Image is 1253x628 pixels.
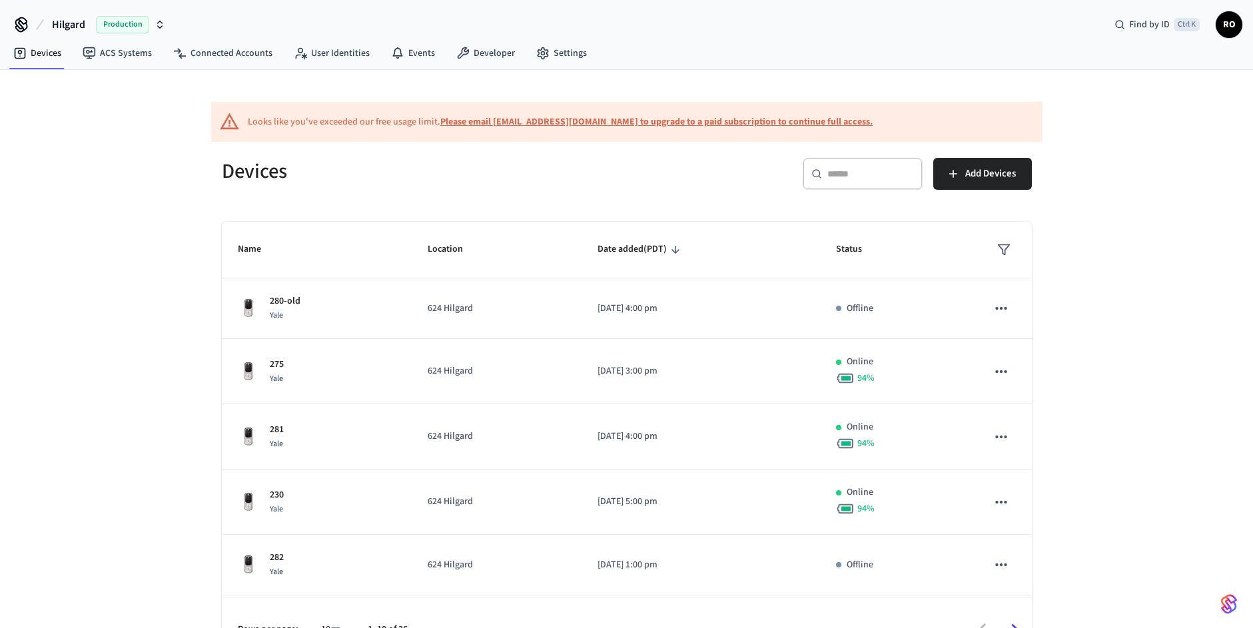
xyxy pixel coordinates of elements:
span: Yale [270,566,283,577]
a: Developer [446,41,526,65]
span: Ctrl K [1174,18,1200,31]
span: Yale [270,373,283,384]
p: 281 [270,423,284,437]
button: Add Devices [933,158,1032,190]
span: 94 % [857,502,875,515]
p: [DATE] 1:00 pm [598,558,804,572]
p: [DATE] 4:00 pm [598,302,804,316]
span: Name [238,239,278,260]
a: Events [380,41,446,65]
img: Yale Assure Touchscreen Wifi Smart Lock, Satin Nickel, Front [238,298,259,319]
span: RO [1217,13,1241,37]
span: Yale [270,310,283,321]
span: 94 % [857,372,875,385]
a: Settings [526,41,598,65]
div: Looks like you've exceeded our free usage limit. [248,115,873,129]
a: Please email [EMAIL_ADDRESS][DOMAIN_NAME] to upgrade to a paid subscription to continue full access. [440,115,873,129]
span: Yale [270,503,283,515]
a: ACS Systems [72,41,163,65]
p: Offline [847,302,873,316]
img: Yale Assure Touchscreen Wifi Smart Lock, Satin Nickel, Front [238,491,259,513]
span: 94 % [857,437,875,450]
span: Location [428,239,480,260]
p: [DATE] 4:00 pm [598,430,804,444]
p: [DATE] 3:00 pm [598,364,804,378]
p: 624 Hilgard [428,302,566,316]
span: Yale [270,438,283,450]
button: RO [1216,11,1242,38]
img: Yale Assure Touchscreen Wifi Smart Lock, Satin Nickel, Front [238,426,259,448]
span: Add Devices [965,165,1016,182]
p: Online [847,420,873,434]
img: Yale Assure Touchscreen Wifi Smart Lock, Satin Nickel, Front [238,554,259,575]
img: SeamLogoGradient.69752ec5.svg [1221,593,1237,615]
p: 230 [270,488,284,502]
p: Online [847,485,873,499]
p: 280-old [270,294,300,308]
a: User Identities [283,41,380,65]
span: Hilgard [52,17,85,33]
p: 624 Hilgard [428,558,566,572]
a: Devices [3,41,72,65]
p: 624 Hilgard [428,495,566,509]
p: 624 Hilgard [428,364,566,378]
p: [DATE] 5:00 pm [598,495,804,509]
p: Online [847,355,873,369]
h5: Devices [222,158,619,185]
p: 624 Hilgard [428,430,566,444]
a: Connected Accounts [163,41,283,65]
div: Find by IDCtrl K [1104,13,1210,37]
span: Production [96,16,149,33]
span: Date added(PDT) [598,239,684,260]
p: 282 [270,551,284,565]
img: Yale Assure Touchscreen Wifi Smart Lock, Satin Nickel, Front [238,361,259,382]
p: 275 [270,358,284,372]
p: Offline [847,558,873,572]
span: Find by ID [1129,18,1170,31]
span: Status [836,239,879,260]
